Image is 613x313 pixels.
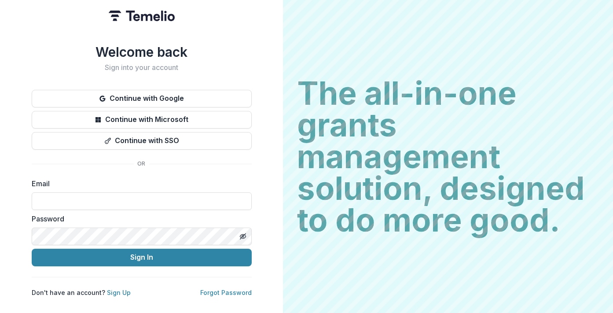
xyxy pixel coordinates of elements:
p: Don't have an account? [32,288,131,297]
h2: Sign into your account [32,63,252,72]
img: Temelio [109,11,175,21]
a: Forgot Password [200,289,252,296]
a: Sign Up [107,289,131,296]
label: Email [32,178,246,189]
button: Continue with Microsoft [32,111,252,129]
button: Continue with SSO [32,132,252,150]
button: Toggle password visibility [236,229,250,243]
button: Continue with Google [32,90,252,107]
label: Password [32,214,246,224]
h1: Welcome back [32,44,252,60]
button: Sign In [32,249,252,266]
